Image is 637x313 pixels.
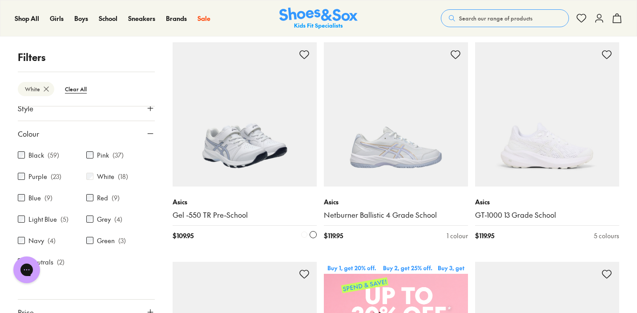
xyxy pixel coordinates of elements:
p: ( 4 ) [114,215,122,224]
a: Girls [50,14,64,23]
a: Boys [74,14,88,23]
p: ( 37 ) [113,150,124,160]
label: Light Blue [28,215,57,224]
button: Style [18,96,155,121]
a: Sneakers [128,14,155,23]
button: Search our range of products [441,9,569,27]
label: Pink [97,150,109,160]
a: Sale [198,14,210,23]
label: White [97,172,114,181]
span: $ 119.95 [324,231,343,240]
iframe: Gorgias live chat messenger [9,253,44,286]
label: Grey [97,215,111,224]
label: Blue [28,193,41,203]
p: Asics [173,197,317,207]
button: Colour [18,121,155,146]
span: Colour [18,128,39,139]
p: ( 3 ) [118,236,126,245]
div: 5 colours [594,231,619,240]
p: ( 2 ) [57,257,65,267]
a: Brands [166,14,187,23]
span: Search our range of products [459,14,532,22]
span: $ 109.95 [173,231,194,240]
p: ( 18 ) [118,172,128,181]
btn: White [18,82,54,96]
p: ( 23 ) [51,172,61,181]
a: Shop All [15,14,39,23]
a: GT-1000 13 Grade School [475,210,619,220]
label: Purple [28,172,47,181]
p: ( 9 ) [44,193,52,203]
p: ( 59 ) [48,150,59,160]
img: SNS_Logo_Responsive.svg [279,8,358,29]
p: Asics [324,197,468,207]
a: Netburner Ballistic 4 Grade School [324,210,468,220]
p: Filters [18,50,155,65]
a: Gel -550 TR Pre-School [173,210,317,220]
span: Style [18,103,33,114]
label: Green [97,236,115,245]
p: ( 9 ) [112,193,120,203]
p: ( 4 ) [48,236,56,245]
label: Red [97,193,108,203]
label: Black [28,150,44,160]
span: $ 119.95 [475,231,494,240]
div: 1 colour [447,231,468,240]
a: Shoes & Sox [279,8,358,29]
p: Asics [475,197,619,207]
btn: Clear All [58,81,94,97]
label: Navy [28,236,44,245]
a: School [99,14,117,23]
p: ( 5 ) [60,215,69,224]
